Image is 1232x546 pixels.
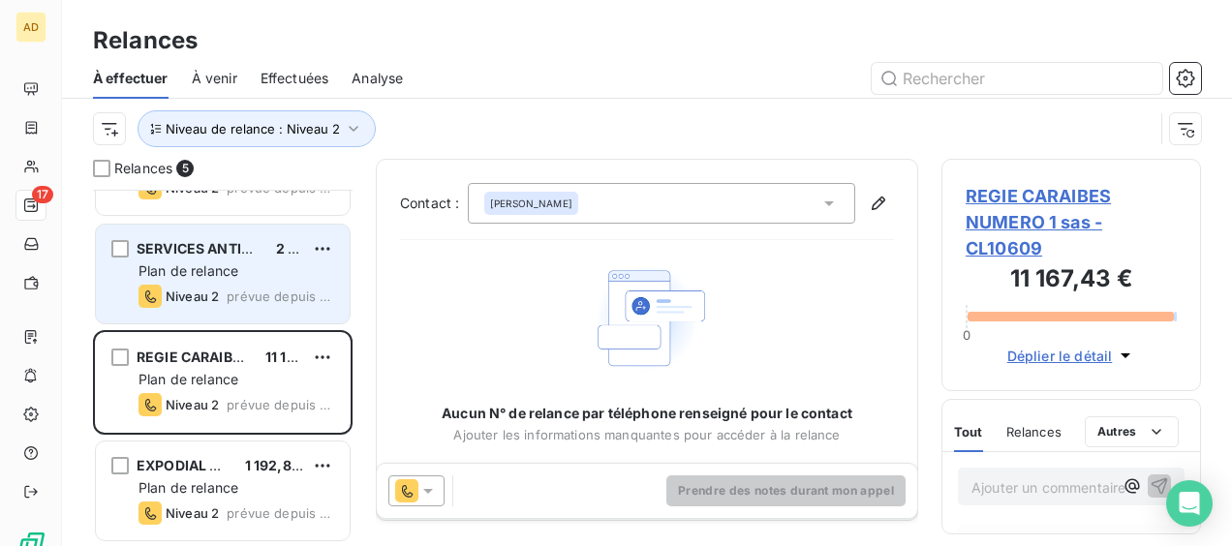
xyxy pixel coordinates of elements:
[245,457,314,473] span: 1 192,85 €
[139,371,238,387] span: Plan de relance
[166,505,219,521] span: Niveau 2
[114,159,172,178] span: Relances
[137,349,351,365] span: REGIE CARAIBES NUMERO 1 sas
[176,160,194,177] span: 5
[400,194,468,213] label: Contact :
[166,397,219,412] span: Niveau 2
[166,121,340,136] span: Niveau de relance : Niveau 2
[192,69,237,88] span: À venir
[276,240,347,257] span: 2 441,25 €
[227,288,334,304] span: prévue depuis 9 jours
[954,424,983,440] span: Tout
[966,183,1177,261] span: REGIE CARAIBES NUMERO 1 sas - CL10609
[93,23,198,58] h3: Relances
[585,256,709,380] img: Empty state
[966,261,1177,300] h3: 11 167,43 €
[166,288,219,304] span: Niveau 2
[1007,346,1113,366] span: Déplier le détail
[15,12,46,43] div: AD
[979,532,1016,544] span: [DATE]
[137,240,458,257] span: SERVICES ANTILLES AUTOMOBILES (S2A) SARL
[666,475,906,506] button: Prendre des notes durant mon appel
[137,457,245,473] span: EXPODIAL SARL
[453,427,840,442] span: Ajouter les informations manquantes pour accéder à la relance
[1006,424,1062,440] span: Relances
[1001,345,1142,367] button: Déplier le détail
[442,404,852,423] span: Aucun N° de relance par téléphone renseigné pour le contact
[139,479,238,496] span: Plan de relance
[963,327,970,343] span: 0
[93,190,353,546] div: grid
[872,63,1162,94] input: Rechercher
[261,69,329,88] span: Effectuées
[227,397,334,412] span: prévue depuis hier
[139,262,238,279] span: Plan de relance
[352,69,403,88] span: Analyse
[93,69,169,88] span: À effectuer
[1166,480,1213,527] div: Open Intercom Messenger
[138,110,376,147] button: Niveau de relance : Niveau 2
[490,197,572,210] span: [PERSON_NAME]
[265,349,337,365] span: 11 167,43 €
[32,186,53,203] span: 17
[1085,416,1179,447] button: Autres
[227,505,334,521] span: prévue depuis hier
